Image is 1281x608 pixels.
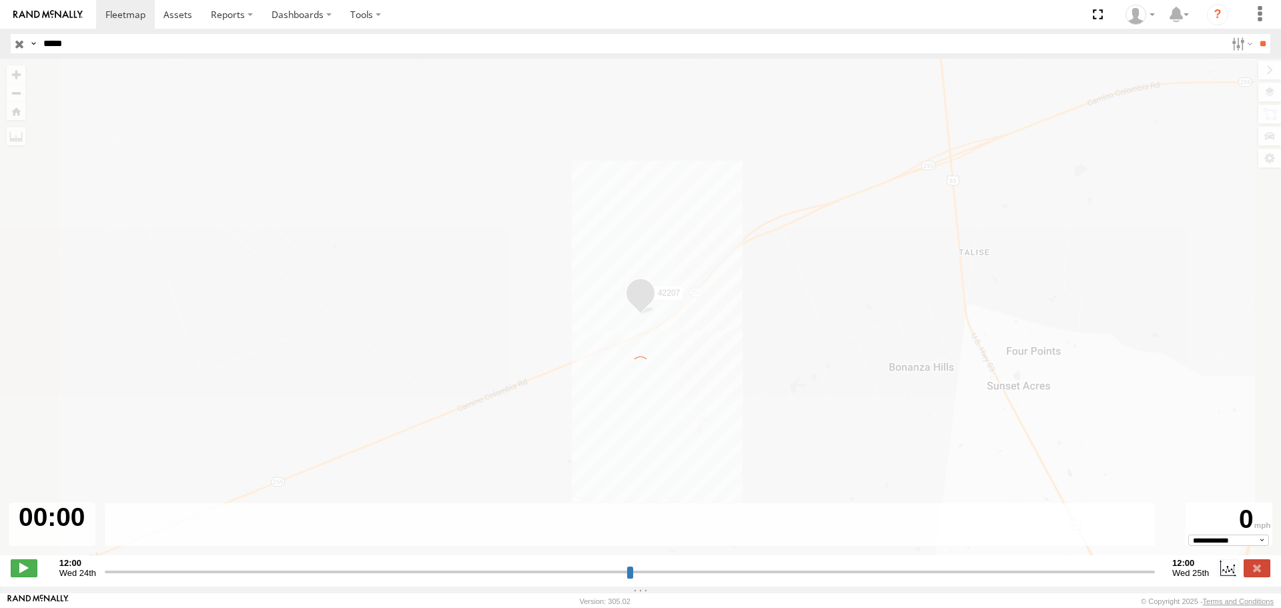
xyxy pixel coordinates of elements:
strong: 12:00 [1172,558,1209,568]
span: Wed 24th [59,568,96,578]
img: rand-logo.svg [13,10,83,19]
div: 0 [1188,505,1270,535]
i: ? [1207,4,1228,25]
div: Caseta Laredo TX [1121,5,1160,25]
label: Search Filter Options [1226,34,1255,53]
a: Terms and Conditions [1203,597,1274,605]
div: © Copyright 2025 - [1141,597,1274,605]
label: Close [1244,559,1270,577]
label: Search Query [28,34,39,53]
span: Wed 25th [1172,568,1209,578]
div: Version: 305.02 [580,597,630,605]
label: Play/Stop [11,559,37,577]
a: Visit our Website [7,595,69,608]
strong: 12:00 [59,558,96,568]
